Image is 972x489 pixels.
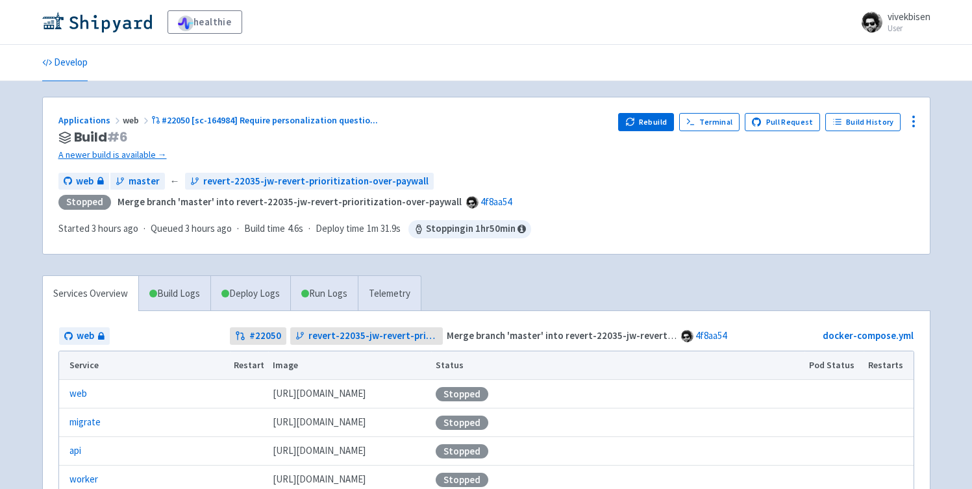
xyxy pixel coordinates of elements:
button: Rebuild [618,113,674,131]
a: Applications [58,114,123,126]
a: web [58,173,109,190]
a: web [69,386,87,401]
span: web [76,174,93,189]
a: A newer build is available → [58,147,608,162]
th: Pod Status [804,351,864,380]
strong: Merge branch 'master' into revert-22035-jw-revert-prioritization-over-paywall [447,329,791,342]
span: Build [74,130,128,145]
a: revert-22035-jw-revert-prioritization-over-paywall [185,173,434,190]
a: Run Logs [290,276,358,312]
a: Pull Request [745,113,821,131]
div: Stopped [58,195,111,210]
a: #22050 [230,327,286,345]
a: Deploy Logs [210,276,290,312]
a: #22050 [sc-164984] Require personalization questio... [151,114,380,126]
span: 1m 31.9s [367,221,401,236]
a: api [69,444,81,458]
a: migrate [69,415,101,430]
a: Telemetry [358,276,421,312]
div: Stopped [436,473,488,487]
a: healthie [168,10,242,34]
strong: # 22050 [249,329,281,344]
a: worker [69,472,98,487]
a: Build Logs [139,276,210,312]
span: master [129,174,160,189]
div: · · · [58,220,531,238]
div: Stopped [436,416,488,430]
img: Shipyard logo [42,12,152,32]
th: Restarts [864,351,913,380]
span: 4.6s [288,221,303,236]
span: # 6 [107,128,128,146]
span: [DOMAIN_NAME][URL] [273,386,366,401]
span: Stopping in 1 hr 50 min [408,220,531,238]
time: 3 hours ago [92,222,138,234]
a: Build History [825,113,901,131]
a: master [110,173,165,190]
span: vivekbisen [888,10,930,23]
th: Restart [230,351,269,380]
span: [DOMAIN_NAME][URL] [273,444,366,458]
span: ← [170,174,180,189]
div: Stopped [436,444,488,458]
span: revert-22035-jw-revert-prioritization-over-paywall [203,174,429,189]
span: web [123,114,151,126]
span: [DOMAIN_NAME][URL] [273,415,366,430]
a: docker-compose.yml [823,329,914,342]
span: #22050 [sc-164984] Require personalization questio ... [162,114,378,126]
div: Stopped [436,387,488,401]
strong: Merge branch 'master' into revert-22035-jw-revert-prioritization-over-paywall [118,195,462,208]
th: Status [431,351,804,380]
time: 3 hours ago [185,222,232,234]
small: User [888,24,930,32]
span: Started [58,222,138,234]
a: web [59,327,110,345]
a: 4f8aa54 [480,195,512,208]
a: vivekbisen User [854,12,930,32]
a: Services Overview [43,276,138,312]
a: Develop [42,45,88,81]
a: revert-22035-jw-revert-prioritization-over-paywall [290,327,443,345]
span: [DOMAIN_NAME][URL] [273,472,366,487]
span: Build time [244,221,285,236]
span: revert-22035-jw-revert-prioritization-over-paywall [308,329,438,344]
a: 4f8aa54 [695,329,727,342]
a: Terminal [679,113,740,131]
th: Service [59,351,230,380]
span: Queued [151,222,232,234]
th: Image [268,351,431,380]
span: web [77,329,94,344]
span: Deploy time [316,221,364,236]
